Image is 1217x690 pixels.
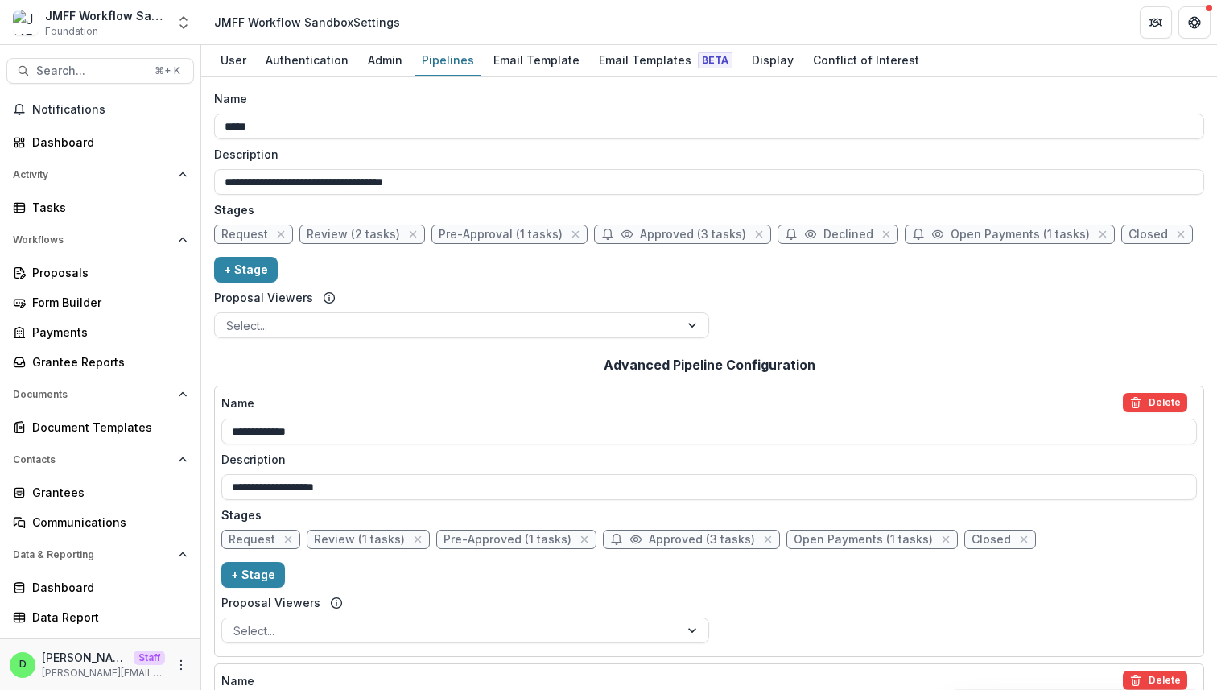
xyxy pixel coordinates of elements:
[1016,531,1032,547] button: close
[760,531,776,547] button: close
[172,6,195,39] button: Open entity switcher
[221,228,268,242] span: Request
[314,533,405,547] span: Review (1 tasks)
[604,357,815,373] h2: Advanced Pipeline Configuration
[208,10,406,34] nav: breadcrumb
[214,48,253,72] div: User
[592,45,739,76] a: Email Templates Beta
[214,146,1194,163] label: Description
[32,419,181,436] div: Document Templates
[221,562,285,588] button: + Stage
[6,414,194,440] a: Document Templates
[32,199,181,216] div: Tasks
[1178,6,1211,39] button: Get Help
[32,324,181,341] div: Payments
[6,319,194,345] a: Payments
[405,226,421,242] button: close
[6,289,194,316] a: Form Builder
[171,655,191,675] button: More
[32,264,181,281] div: Proposals
[36,64,145,78] span: Search...
[19,659,27,670] div: Divyansh
[6,542,194,568] button: Open Data & Reporting
[214,14,400,31] div: JMFF Workflow Sandbox Settings
[415,48,481,72] div: Pipelines
[439,228,563,242] span: Pre-Approval (1 tasks)
[32,514,181,531] div: Communications
[1173,226,1189,242] button: close
[214,257,278,283] button: + Stage
[878,226,894,242] button: close
[32,134,181,151] div: Dashboard
[221,672,254,689] p: Name
[45,7,166,24] div: JMFF Workflow Sandbox
[6,97,194,122] button: Notifications
[592,48,739,72] div: Email Templates
[151,62,184,80] div: ⌘ + K
[214,90,247,107] p: Name
[6,259,194,286] a: Proposals
[938,531,954,547] button: close
[487,45,586,76] a: Email Template
[6,349,194,375] a: Grantee Reports
[13,454,171,465] span: Contacts
[649,533,755,547] span: Approved (3 tasks)
[134,651,165,665] p: Staff
[259,45,355,76] a: Authentication
[32,579,181,596] div: Dashboard
[32,103,188,117] span: Notifications
[221,594,320,611] label: Proposal Viewers
[640,228,746,242] span: Approved (3 tasks)
[951,228,1090,242] span: Open Payments (1 tasks)
[807,45,926,76] a: Conflict of Interest
[13,169,171,180] span: Activity
[972,533,1011,547] span: Closed
[6,447,194,473] button: Open Contacts
[221,451,1187,468] label: Description
[410,531,426,547] button: close
[823,228,873,242] span: Declined
[6,574,194,601] a: Dashboard
[1128,228,1168,242] span: Closed
[6,162,194,188] button: Open Activity
[745,48,800,72] div: Display
[6,509,194,535] a: Communications
[6,129,194,155] a: Dashboard
[6,382,194,407] button: Open Documents
[6,227,194,253] button: Open Workflows
[13,10,39,35] img: JMFF Workflow Sandbox
[6,604,194,630] a: Data Report
[794,533,933,547] span: Open Payments (1 tasks)
[42,666,165,680] p: [PERSON_NAME][EMAIL_ADDRESS][DOMAIN_NAME]
[229,533,275,547] span: Request
[443,533,571,547] span: Pre-Approved (1 tasks)
[487,48,586,72] div: Email Template
[6,194,194,221] a: Tasks
[1123,393,1187,412] button: delete
[32,609,181,626] div: Data Report
[13,389,171,400] span: Documents
[1095,226,1111,242] button: close
[273,226,289,242] button: close
[214,45,253,76] a: User
[698,52,732,68] span: Beta
[32,294,181,311] div: Form Builder
[221,395,254,411] p: Name
[259,48,355,72] div: Authentication
[42,649,127,666] p: [PERSON_NAME]
[567,226,584,242] button: close
[221,506,1197,523] p: Stages
[361,45,409,76] a: Admin
[45,24,98,39] span: Foundation
[1140,6,1172,39] button: Partners
[280,531,296,547] button: close
[1123,671,1187,690] button: delete
[415,45,481,76] a: Pipelines
[576,531,592,547] button: close
[13,549,171,560] span: Data & Reporting
[32,353,181,370] div: Grantee Reports
[32,484,181,501] div: Grantees
[6,479,194,506] a: Grantees
[6,58,194,84] button: Search...
[307,228,400,242] span: Review (2 tasks)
